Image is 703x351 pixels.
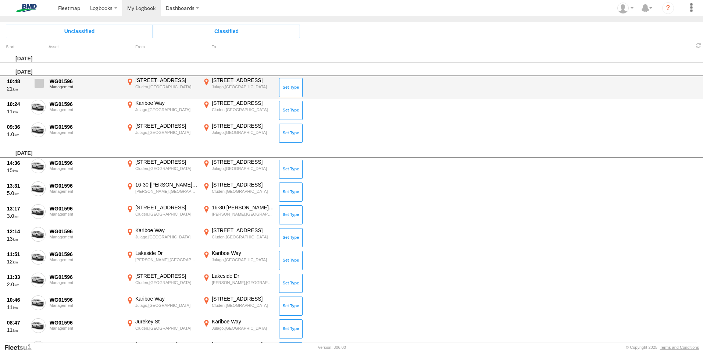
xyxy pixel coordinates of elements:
div: Julago,[GEOGRAPHIC_DATA] [135,130,197,135]
label: Click to View Event Location [201,204,275,226]
label: Click to View Event Location [201,159,275,180]
div: [PERSON_NAME],[GEOGRAPHIC_DATA] [135,257,197,262]
label: Click to View Event Location [201,250,275,271]
button: Click to Set [279,228,303,247]
button: Click to Set [279,297,303,316]
div: Robert Pietrobon [615,3,636,14]
div: Management [50,212,121,216]
label: Click to View Event Location [125,250,199,271]
div: 07:25 [7,342,27,349]
div: [PERSON_NAME],[GEOGRAPHIC_DATA] [212,212,274,217]
button: Click to Set [279,101,303,120]
label: Click to View Event Location [125,227,199,248]
div: 08:47 [7,319,27,326]
div: 16-30 [PERSON_NAME] Dr [212,204,274,211]
div: 14:36 [7,160,27,166]
span: Refresh [694,42,703,49]
label: Click to View Event Location [125,123,199,144]
div: Julago,[GEOGRAPHIC_DATA] [212,326,274,331]
div: 5.0 [7,190,27,196]
div: WG01596 [50,319,121,326]
div: WG01596 [50,182,121,189]
label: Click to View Event Location [125,295,199,317]
div: WG01596 [50,251,121,258]
div: Julago,[GEOGRAPHIC_DATA] [135,107,197,112]
div: [PERSON_NAME] Dr [135,341,197,348]
div: 1.0 [7,131,27,138]
div: [STREET_ADDRESS] [212,181,274,188]
span: Click to view Classified Trips [153,25,300,38]
button: Click to Set [279,205,303,224]
label: Click to View Event Location [201,100,275,121]
div: WG01596 [50,101,121,107]
div: Lakeside Dr [212,273,274,279]
div: Cluden,[GEOGRAPHIC_DATA] [212,107,274,112]
div: Julago,[GEOGRAPHIC_DATA] [135,234,197,240]
div: Management [50,326,121,330]
a: Visit our Website [4,344,38,351]
div: 21 [7,85,27,92]
div: 12:14 [7,228,27,235]
div: 11 [7,304,27,311]
button: Click to Set [279,274,303,293]
div: Management [50,303,121,308]
div: Management [50,235,121,239]
div: Cluden,[GEOGRAPHIC_DATA] [212,189,274,194]
img: bmd-logo.svg [7,4,46,12]
label: Click to View Event Location [125,77,199,98]
div: Management [50,258,121,262]
div: WG01596 [50,342,121,349]
div: [STREET_ADDRESS] [212,123,274,129]
div: [STREET_ADDRESS] [135,123,197,129]
div: Click to Sort [6,45,28,49]
div: Kariboe Way [212,250,274,256]
button: Click to Set [279,251,303,270]
div: 11:51 [7,251,27,258]
div: WG01596 [50,228,121,235]
div: 11 [7,327,27,333]
label: Click to View Event Location [201,181,275,203]
div: Kariboe Way [135,100,197,106]
div: 10:46 [7,297,27,303]
div: [STREET_ADDRESS] [135,77,197,84]
div: Cluden,[GEOGRAPHIC_DATA] [135,166,197,171]
div: To [201,45,275,49]
button: Click to Set [279,319,303,338]
div: WG01596 [50,297,121,303]
div: Kariboe Way [135,227,197,234]
label: Click to View Event Location [125,273,199,294]
button: Click to Set [279,182,303,202]
div: Kariboe Way [212,318,274,325]
div: Management [50,85,121,89]
div: [STREET_ADDRESS] [135,159,197,165]
div: 10:24 [7,101,27,107]
label: Click to View Event Location [125,159,199,180]
label: Click to View Event Location [201,318,275,340]
div: [STREET_ADDRESS] [212,100,274,106]
div: Julago,[GEOGRAPHIC_DATA] [212,130,274,135]
div: [STREET_ADDRESS] [212,227,274,234]
div: Kariboe Way [135,295,197,302]
div: Julago,[GEOGRAPHIC_DATA] [212,84,274,89]
div: 15 [7,167,27,174]
div: 11 [7,108,27,115]
div: Cluden,[GEOGRAPHIC_DATA] [135,280,197,285]
div: [STREET_ADDRESS] [212,341,274,348]
div: [STREET_ADDRESS] [212,295,274,302]
div: Cluden,[GEOGRAPHIC_DATA] [212,303,274,308]
div: WG01596 [50,274,121,280]
div: Julago,[GEOGRAPHIC_DATA] [212,166,274,171]
div: [STREET_ADDRESS] [135,273,197,279]
div: 3.0 [7,213,27,219]
div: 09:36 [7,124,27,130]
label: Click to View Event Location [201,295,275,317]
div: 13 [7,235,27,242]
div: Julago,[GEOGRAPHIC_DATA] [212,257,274,262]
div: Management [50,130,121,135]
div: Cluden,[GEOGRAPHIC_DATA] [212,234,274,240]
div: 16-30 [PERSON_NAME] Dr [135,181,197,188]
label: Click to View Event Location [201,123,275,144]
div: WG01596 [50,160,121,166]
div: 2.0 [7,281,27,288]
div: Lakeside Dr [135,250,197,256]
